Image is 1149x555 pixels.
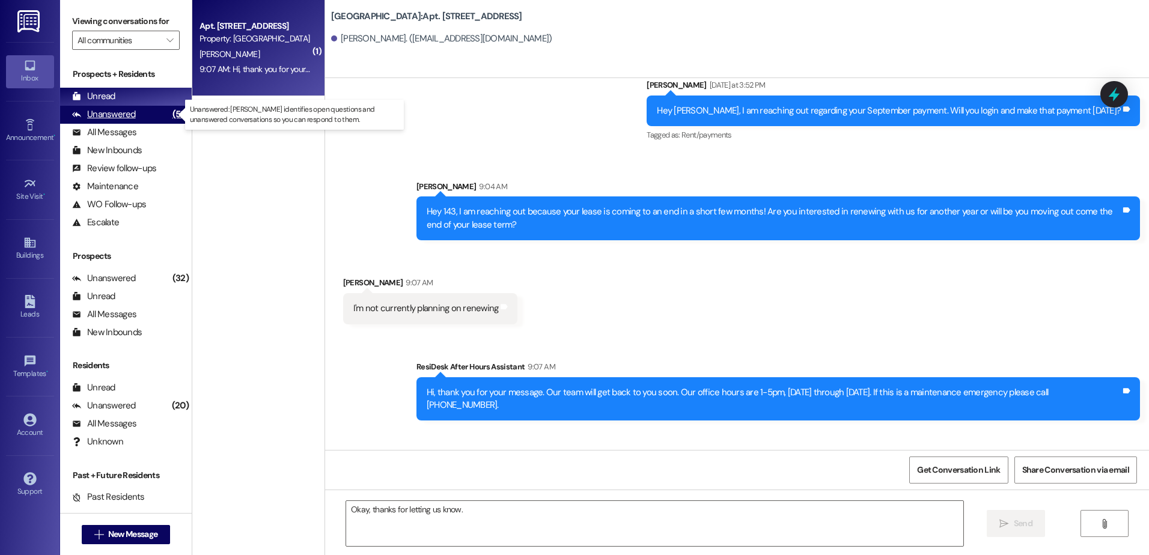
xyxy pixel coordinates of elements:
[427,205,1121,231] div: Hey 143, I am reaching out because your lease is coming to an end in a short few months! Are you ...
[108,528,157,541] span: New Message
[6,410,54,442] a: Account
[909,456,1008,484] button: Get Conversation Link
[416,180,1140,197] div: [PERSON_NAME]
[647,126,1140,144] div: Tagged as:
[1014,456,1137,484] button: Share Conversation via email
[169,396,192,415] div: (20)
[657,105,1121,117] div: Hey [PERSON_NAME], I am reaching out regarding your September payment. Will you login and make th...
[169,269,192,288] div: (32)
[1022,464,1129,476] span: Share Conversation via email
[6,55,54,88] a: Inbox
[6,232,54,265] a: Buildings
[416,360,1140,377] div: ResiDesk After Hours Assistant
[917,464,1000,476] span: Get Conversation Link
[72,326,142,339] div: New Inbounds
[72,417,136,430] div: All Messages
[72,12,180,31] label: Viewing conversations for
[72,126,136,139] div: All Messages
[647,79,1140,96] div: [PERSON_NAME]
[6,291,54,324] a: Leads
[200,64,873,74] div: 9:07 AM: Hi, thank you for your message. Our team will get back to you soon. Our office hours are...
[46,368,48,376] span: •
[200,20,311,32] div: Apt. [STREET_ADDRESS]
[190,105,399,125] p: Unanswered: [PERSON_NAME] identifies open questions and unanswered conversations so you can respo...
[353,302,499,315] div: I'm not currently planning on renewing
[72,381,115,394] div: Unread
[72,144,142,157] div: New Inbounds
[476,180,507,193] div: 9:04 AM
[94,530,103,539] i: 
[72,198,146,211] div: WO Follow-ups
[1014,517,1032,530] span: Send
[72,216,119,229] div: Escalate
[72,290,115,303] div: Unread
[43,190,45,199] span: •
[72,491,145,503] div: Past Residents
[53,132,55,140] span: •
[60,469,192,482] div: Past + Future Residents
[72,108,136,121] div: Unanswered
[200,32,311,45] div: Property: [GEOGRAPHIC_DATA]
[72,435,123,448] div: Unknown
[343,276,518,293] div: [PERSON_NAME]
[6,351,54,383] a: Templates •
[525,360,555,373] div: 9:07 AM
[403,276,433,289] div: 9:07 AM
[169,105,192,124] div: (52)
[72,90,115,103] div: Unread
[999,519,1008,529] i: 
[331,10,522,23] b: [GEOGRAPHIC_DATA]: Apt. [STREET_ADDRESS]
[331,32,552,45] div: [PERSON_NAME]. ([EMAIL_ADDRESS][DOMAIN_NAME])
[78,31,160,50] input: All communities
[72,308,136,321] div: All Messages
[1100,519,1109,529] i: 
[166,35,173,45] i: 
[72,399,136,412] div: Unanswered
[987,510,1045,537] button: Send
[6,469,54,501] a: Support
[681,130,732,140] span: Rent/payments
[707,79,766,91] div: [DATE] at 3:52 PM
[60,250,192,262] div: Prospects
[72,272,136,285] div: Unanswered
[72,180,138,193] div: Maintenance
[82,525,171,544] button: New Message
[72,162,156,175] div: Review follow-ups
[17,10,42,32] img: ResiDesk Logo
[60,68,192,80] div: Prospects + Residents
[427,386,1121,412] div: Hi, thank you for your message. Our team will get back to you soon. Our office hours are 1-5pm, [...
[6,174,54,206] a: Site Visit •
[60,359,192,372] div: Residents
[200,49,260,59] span: [PERSON_NAME]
